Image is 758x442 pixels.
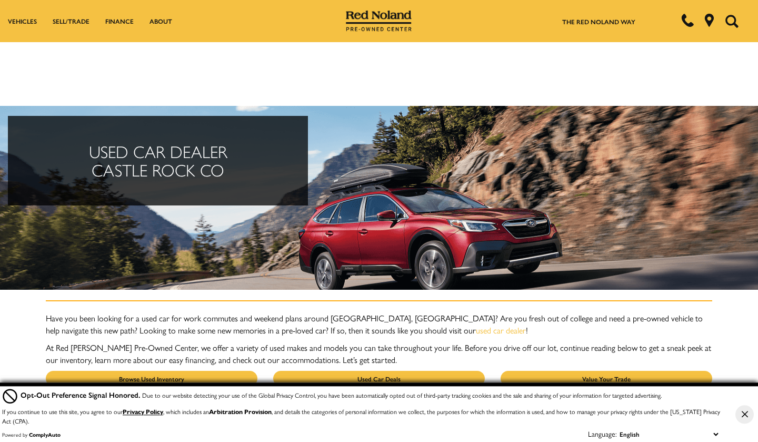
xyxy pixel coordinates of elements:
[46,312,712,336] p: Have you been looking for a used car for work commutes and weekend plans around [GEOGRAPHIC_DATA]...
[346,14,412,25] a: Red Noland Pre-Owned
[21,389,662,400] div: Due to our website detecting your use of the Global Privacy Control, you have been automatically ...
[29,431,61,438] a: ComplyAuto
[346,11,412,32] img: Red Noland Pre-Owned
[476,324,526,336] a: used car dealer
[562,17,635,26] a: The Red Noland Way
[46,371,257,386] a: Browse Used Inventory
[24,142,292,179] h2: Used Car Dealer Castle Rock CO
[2,431,61,438] div: Powered by
[617,428,721,440] select: Language Select
[588,430,617,437] div: Language:
[46,341,712,366] p: At Red [PERSON_NAME] Pre-Owned Center, we offer a variety of used makes and models you can take t...
[721,1,742,42] button: Open the search field
[209,407,272,416] strong: Arbitration Provision
[735,405,754,424] button: Close Button
[273,371,485,386] a: Used Car Deals
[2,407,720,426] p: If you continue to use this site, you agree to our , which includes an , and details the categori...
[501,371,712,386] a: Value Your Trade
[21,389,142,400] span: Opt-Out Preference Signal Honored .
[123,407,163,416] a: Privacy Policy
